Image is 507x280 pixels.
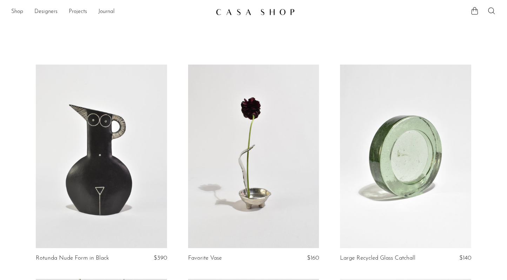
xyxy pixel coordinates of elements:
a: Shop [11,7,23,16]
a: Favorite Vase [188,255,222,261]
span: $390 [154,255,167,261]
ul: NEW HEADER MENU [11,6,210,18]
a: Rotunda Nude Form in Black [36,255,109,261]
span: $140 [459,255,471,261]
span: $160 [307,255,319,261]
a: Journal [98,7,115,16]
a: Large Recycled Glass Catchall [340,255,415,261]
nav: Desktop navigation [11,6,210,18]
a: Designers [34,7,58,16]
a: Projects [69,7,87,16]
